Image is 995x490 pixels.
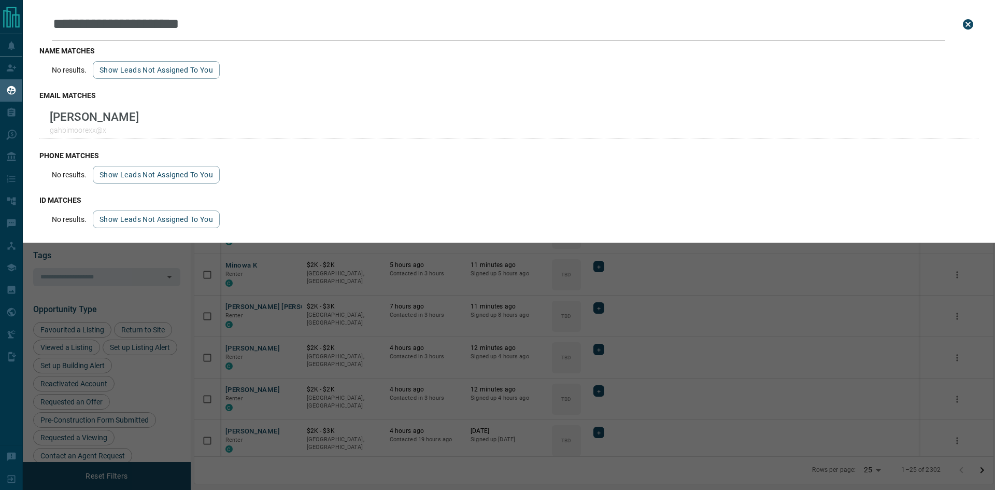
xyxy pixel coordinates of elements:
p: gahbimoorexx@x [50,126,139,134]
p: No results. [52,215,87,223]
button: show leads not assigned to you [93,166,220,184]
h3: id matches [39,196,978,204]
button: show leads not assigned to you [93,211,220,228]
p: No results. [52,66,87,74]
h3: phone matches [39,151,978,160]
button: close search bar [958,14,978,35]
p: No results. [52,171,87,179]
h3: email matches [39,91,978,100]
h3: name matches [39,47,978,55]
p: [PERSON_NAME] [50,110,139,123]
button: show leads not assigned to you [93,61,220,79]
